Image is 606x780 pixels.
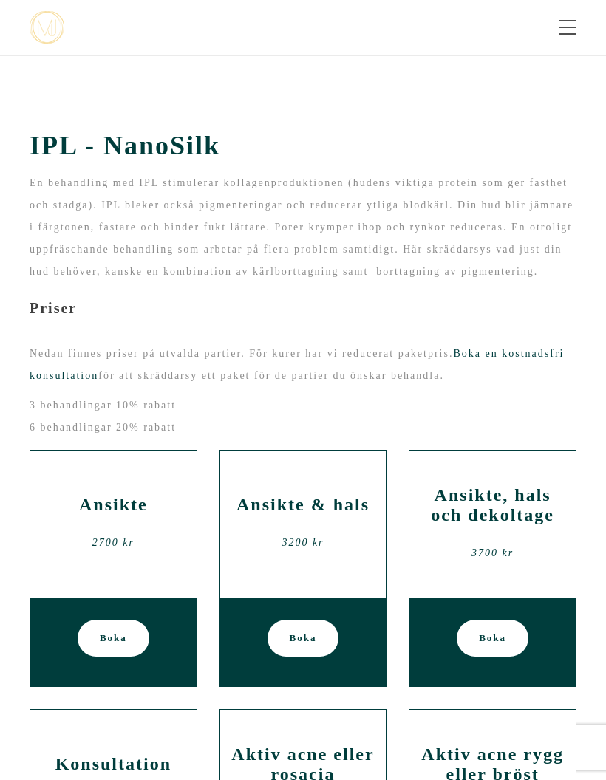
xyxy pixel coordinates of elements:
[421,485,565,525] h2: Ansikte, hals och dekoltage
[231,532,375,554] div: 3200 kr
[421,542,565,564] div: 3700 kr
[290,620,317,657] span: Boka
[30,343,576,387] p: Nedan finnes priser på utvalda partier. För kurer har vi reducerat paketpris. för att skräddarsy ...
[30,172,576,283] p: En behandling med IPL stimulerar kollagenproduktionen (hudens viktiga protein som ger fasthet och...
[30,394,576,439] p: 3 behandlingar 10% rabatt 6 behandlingar 20% rabatt
[78,620,149,657] a: Boka
[30,300,77,316] b: Priser
[41,754,185,774] h2: Konsultation
[30,11,64,44] img: mjstudio
[41,495,185,515] h2: Ansikte
[479,620,506,657] span: Boka
[30,283,36,300] span: -
[30,130,576,161] span: IPL - NanoSilk
[231,495,375,515] h2: Ansikte & hals
[457,620,528,657] a: Boka
[41,532,185,554] div: 2700 kr
[30,11,64,44] a: mjstudio mjstudio mjstudio
[100,620,127,657] span: Boka
[559,27,576,28] span: Toggle menu
[268,620,339,657] a: Boka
